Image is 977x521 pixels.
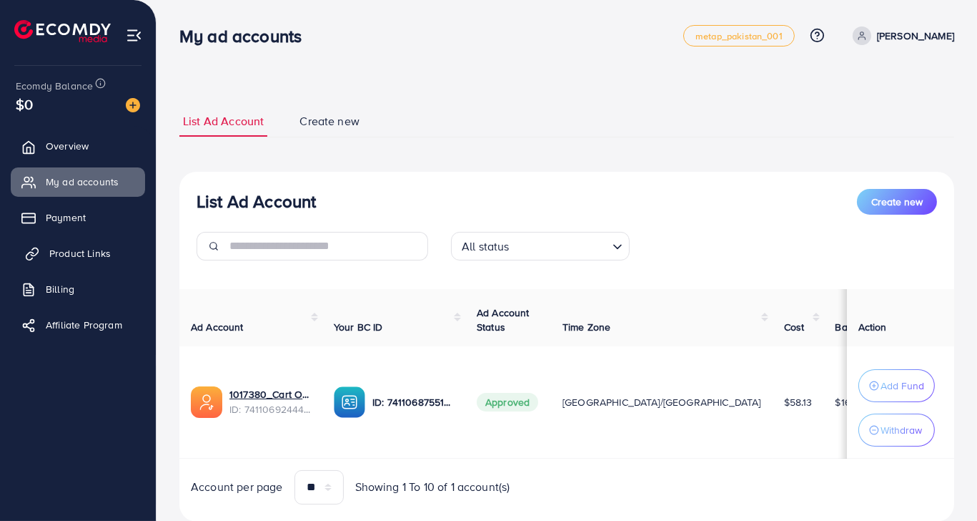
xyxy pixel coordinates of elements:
[11,203,145,232] a: Payment
[46,210,86,225] span: Payment
[11,132,145,160] a: Overview
[784,395,813,409] span: $58.13
[877,27,954,44] p: [PERSON_NAME]
[784,320,805,334] span: Cost
[881,377,924,394] p: Add Fund
[46,318,122,332] span: Affiliate Program
[916,457,966,510] iframe: Chat
[46,139,89,153] span: Overview
[16,94,33,115] span: $0
[197,191,316,212] h3: List Ad Account
[372,394,454,411] p: ID: 7411068755171852289
[11,239,145,268] a: Product Links
[871,195,923,209] span: Create new
[477,393,538,412] span: Approved
[334,386,365,418] img: ic-ba-acc.ded83a64.svg
[46,282,74,296] span: Billing
[451,232,630,260] div: Search for option
[14,20,111,42] img: logo
[16,79,93,93] span: Ecomdy Balance
[562,395,761,409] span: [GEOGRAPHIC_DATA]/[GEOGRAPHIC_DATA]
[11,275,145,303] a: Billing
[477,306,530,334] span: Ad Account Status
[191,479,283,495] span: Account per page
[847,26,954,45] a: [PERSON_NAME]
[355,479,510,495] span: Showing 1 To 10 of 1 account(s)
[126,27,142,44] img: menu
[46,175,119,189] span: My ad accounts
[334,320,383,334] span: Your BC ID
[858,369,935,402] button: Add Fund
[183,113,264,130] span: List Ad Account
[229,387,311,401] a: 1017380_Cart Outfit 2_1725524046068
[49,246,111,260] span: Product Links
[562,320,610,334] span: Time Zone
[179,26,313,47] h3: My ad accounts
[126,98,140,112] img: image
[835,395,864,409] span: $16.87
[835,320,873,334] span: Balance
[191,386,222,418] img: ic-ads-acc.e4c84228.svg
[229,402,311,417] span: ID: 7411069244403925009
[191,320,244,334] span: Ad Account
[858,414,935,447] button: Withdraw
[683,25,795,47] a: metap_pakistan_001
[11,311,145,339] a: Affiliate Program
[299,113,359,130] span: Create new
[514,233,607,257] input: Search for option
[857,189,937,215] button: Create new
[695,31,783,41] span: metap_pakistan_001
[858,320,887,334] span: Action
[229,387,311,417] div: <span class='underline'>1017380_Cart Outfit 2_1725524046068</span></br>7411069244403925009
[11,167,145,196] a: My ad accounts
[459,236,512,257] span: All status
[881,422,922,439] p: Withdraw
